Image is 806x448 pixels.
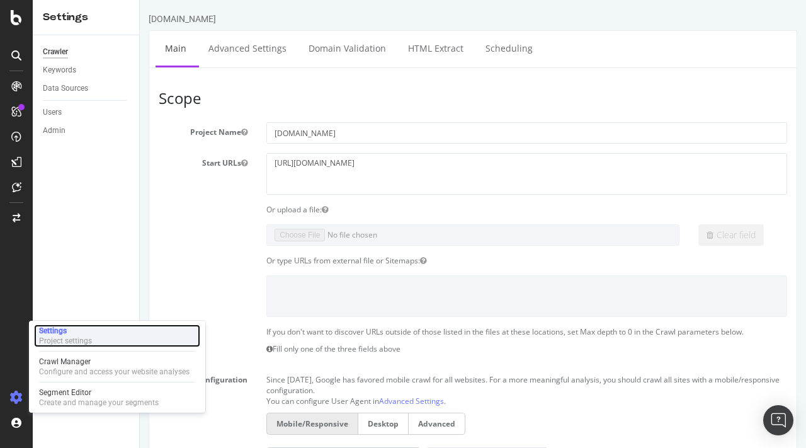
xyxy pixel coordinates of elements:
[39,326,92,336] div: Settings
[239,396,304,406] a: Advanced Settings
[43,45,68,59] div: Crawler
[43,82,130,95] a: Data Sources
[259,31,333,66] a: HTML Extract
[43,82,88,95] div: Data Sources
[269,413,326,435] label: Advanced
[34,355,200,378] a: Crawl ManagerConfigure and access your website analyses
[34,386,200,409] a: Segment EditorCreate and manage your segments
[127,153,647,194] textarea: [URL][DOMAIN_NAME]
[117,255,657,266] div: Or type URLs from external file or Sitemaps:
[117,204,657,215] div: Or upload a file:
[43,45,130,59] a: Crawler
[127,413,218,435] label: Mobile/Responsive
[127,326,647,337] p: If you don't want to discover URLs outside of those listed in the files at these locations, set M...
[43,10,129,25] div: Settings
[16,31,56,66] a: Main
[43,124,65,137] div: Admin
[101,127,108,137] button: Project Name
[19,90,647,106] h3: Scope
[43,106,130,119] a: Users
[43,124,130,137] a: Admin
[34,325,200,347] a: SettingsProject settings
[159,31,256,66] a: Domain Validation
[43,64,76,77] div: Keywords
[9,370,117,385] label: Crawl Configuration
[43,106,62,119] div: Users
[9,153,117,168] label: Start URLs
[127,370,647,396] p: Since [DATE], Google has favored mobile crawl for all websites. For a more meaningful analysis, y...
[9,122,117,137] label: Project Name
[39,357,190,367] div: Crawl Manager
[218,413,269,435] label: Desktop
[127,343,647,354] p: Fill only one of the three fields above
[763,405,793,435] div: Open Intercom Messenger
[127,396,647,406] p: You can configure User Agent in .
[101,158,108,168] button: Start URLs
[39,336,92,346] div: Project settings
[39,388,159,398] div: Segment Editor
[59,31,156,66] a: Advanced Settings
[336,31,402,66] a: Scheduling
[39,367,190,377] div: Configure and access your website analyses
[43,64,130,77] a: Keywords
[9,13,76,25] div: [DOMAIN_NAME]
[39,398,159,408] div: Create and manage your segments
